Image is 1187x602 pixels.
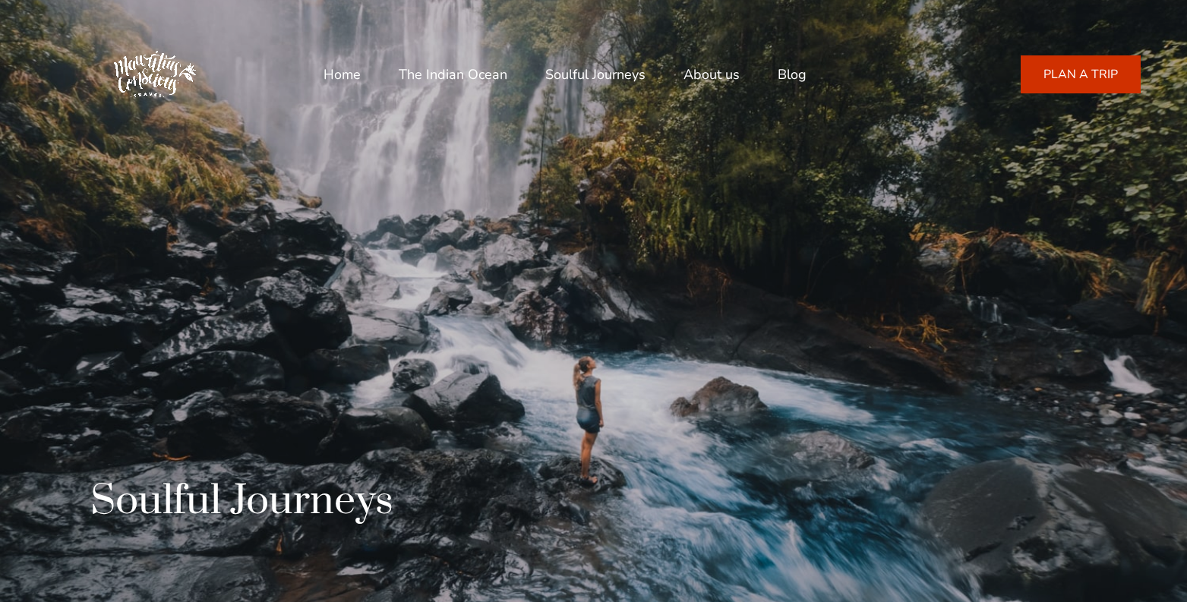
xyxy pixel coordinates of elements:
a: The Indian Ocean [399,56,507,93]
a: PLAN A TRIP [1021,55,1141,93]
a: Home [324,56,361,93]
h1: Soulful Journeys [90,477,393,526]
a: Soulful Journeys [545,56,646,93]
a: Blog [778,56,807,93]
a: About us [683,56,740,93]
